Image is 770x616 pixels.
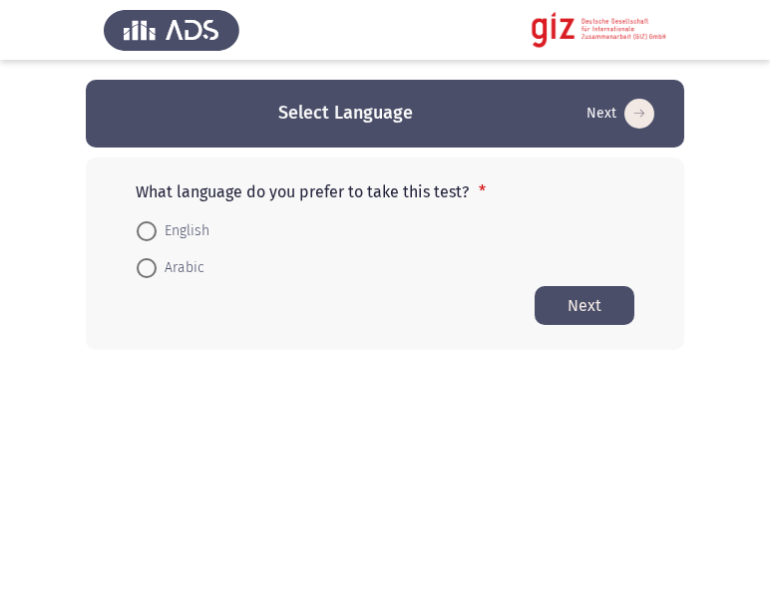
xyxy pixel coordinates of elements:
[580,98,660,130] button: Start assessment
[136,182,634,201] p: What language do you prefer to take this test?
[157,219,209,243] span: English
[278,101,413,126] h3: Select Language
[157,256,204,280] span: Arabic
[104,2,239,58] img: Assess Talent Management logo
[531,2,666,58] img: Assessment logo of GIZ Needs Assessment (Prone to Irregular Migration)
[535,286,634,325] button: Start assessment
